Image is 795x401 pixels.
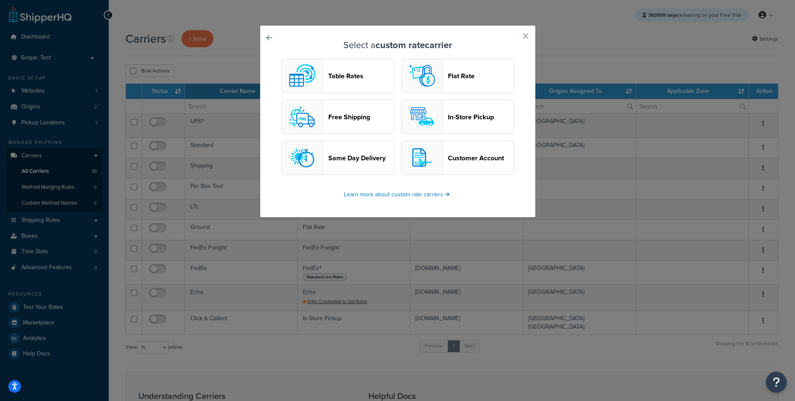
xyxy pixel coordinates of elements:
header: Flat Rate [448,72,514,80]
header: In-Store Pickup [448,113,514,121]
header: Same Day Delivery [328,154,394,162]
button: custom logoTable Rates [281,59,394,93]
header: Customer Account [448,154,514,162]
button: pickup logoIn-Store Pickup [401,100,514,134]
button: customerAccount logoCustomer Account [401,141,514,175]
button: free logoFree Shipping [281,100,394,134]
img: free logo [286,100,319,134]
a: Learn more about custom rate carriers [344,190,452,199]
button: flat logoFlat Rate [401,59,514,93]
button: Open Resource Center [766,372,787,393]
header: Free Shipping [328,113,394,121]
h3: Select a [281,40,514,50]
img: customerAccount logo [405,141,439,175]
strong: custom rate carrier [376,38,452,52]
img: custom logo [286,59,319,93]
img: sameday logo [286,141,319,175]
img: flat logo [405,59,439,93]
img: pickup logo [405,100,439,134]
button: sameday logoSame Day Delivery [281,141,394,175]
header: Table Rates [328,72,394,80]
